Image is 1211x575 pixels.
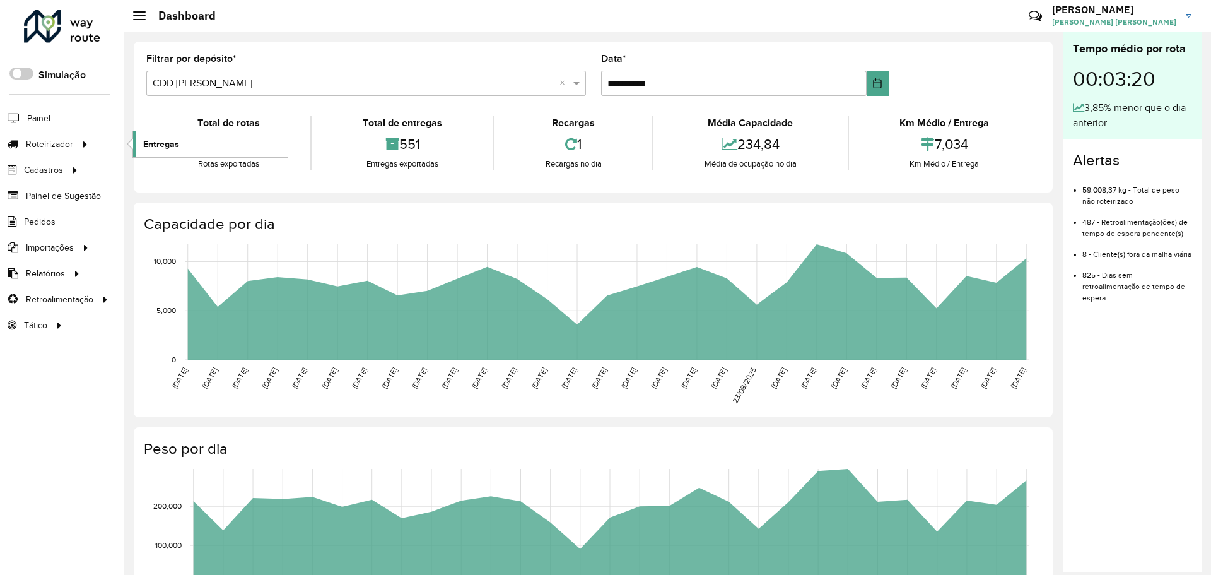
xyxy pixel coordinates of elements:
[559,366,578,390] text: [DATE]
[1082,175,1191,207] li: 59.008,37 kg - Total de peso não roteirizado
[143,138,179,151] span: Entregas
[619,366,638,390] text: [DATE]
[1052,4,1176,16] h3: [PERSON_NAME]
[320,366,339,390] text: [DATE]
[470,366,488,390] text: [DATE]
[26,241,74,254] span: Importações
[852,116,1037,131] div: Km Médio / Entrega
[315,131,489,158] div: 551
[949,366,968,390] text: [DATE]
[144,440,1040,458] h4: Peso por dia
[889,366,908,390] text: [DATE]
[155,541,182,549] text: 100,000
[24,319,47,332] span: Tático
[657,158,844,170] div: Média de ocupação no dia
[498,131,649,158] div: 1
[679,366,698,390] text: [DATE]
[650,366,668,390] text: [DATE]
[1073,40,1191,57] div: Tempo médio por rota
[859,366,877,390] text: [DATE]
[315,116,489,131] div: Total de entregas
[380,366,399,390] text: [DATE]
[1052,16,1176,28] span: [PERSON_NAME] [PERSON_NAME]
[530,366,548,390] text: [DATE]
[852,158,1037,170] div: Km Médio / Entrega
[38,68,86,83] label: Simulação
[852,131,1037,158] div: 7,034
[290,366,308,390] text: [DATE]
[559,76,570,91] span: Clear all
[498,158,649,170] div: Recargas no dia
[24,163,63,177] span: Cadastros
[410,366,428,390] text: [DATE]
[1073,57,1191,100] div: 00:03:20
[156,306,176,314] text: 5,000
[1009,366,1027,390] text: [DATE]
[1073,151,1191,170] h4: Alertas
[27,112,50,125] span: Painel
[144,215,1040,234] h4: Capacidade por dia
[26,189,101,203] span: Painel de Sugestão
[829,366,848,390] text: [DATE]
[769,366,788,390] text: [DATE]
[919,366,937,390] text: [DATE]
[657,131,844,158] div: 234,84
[1022,3,1049,30] a: Contato Rápido
[26,267,65,280] span: Relatórios
[350,366,368,390] text: [DATE]
[710,366,728,390] text: [DATE]
[1073,100,1191,131] div: 3,85% menor que o dia anterior
[500,366,518,390] text: [DATE]
[979,366,997,390] text: [DATE]
[133,131,288,157] a: Entregas
[657,116,844,131] div: Média Capacidade
[590,366,608,390] text: [DATE]
[26,293,93,306] span: Retroalimentação
[498,116,649,131] div: Recargas
[146,9,216,23] h2: Dashboard
[26,138,73,151] span: Roteirizador
[601,51,626,66] label: Data
[154,258,176,266] text: 10,000
[153,502,182,510] text: 200,000
[149,116,307,131] div: Total de rotas
[146,51,237,66] label: Filtrar por depósito
[24,215,56,228] span: Pedidos
[201,366,219,390] text: [DATE]
[730,366,758,405] text: 23/08/2025
[315,158,489,170] div: Entregas exportadas
[1082,207,1191,239] li: 487 - Retroalimentação(ões) de tempo de espera pendente(s)
[149,158,307,170] div: Rotas exportadas
[799,366,817,390] text: [DATE]
[1082,260,1191,304] li: 825 - Dias sem retroalimentação de tempo de espera
[867,71,889,96] button: Choose Date
[230,366,249,390] text: [DATE]
[260,366,279,390] text: [DATE]
[170,366,189,390] text: [DATE]
[440,366,459,390] text: [DATE]
[1082,239,1191,260] li: 8 - Cliente(s) fora da malha viária
[172,355,176,364] text: 0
